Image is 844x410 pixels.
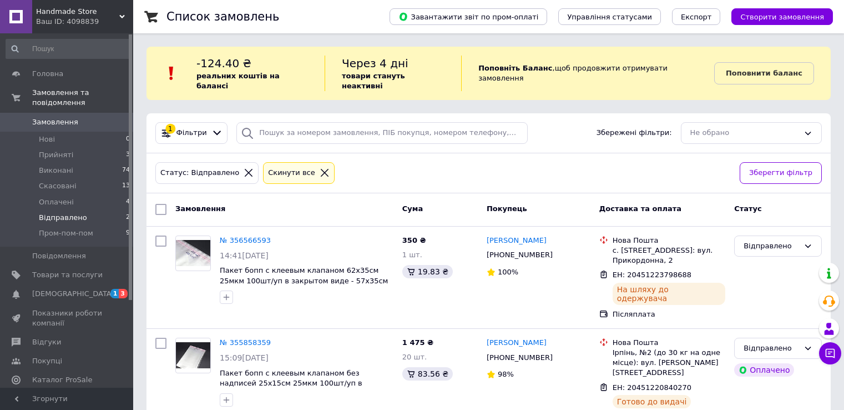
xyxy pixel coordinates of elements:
[498,370,514,378] span: 98%
[613,236,725,246] div: Нова Пошта
[158,167,241,179] div: Статус: Відправлено
[126,197,130,207] span: 4
[126,213,130,223] span: 2
[266,167,317,179] div: Cкинути все
[126,228,130,238] span: 9
[39,197,74,207] span: Оплачені
[740,13,824,21] span: Створити замовлення
[398,12,538,22] span: Завантажити звіт по пром-оплаті
[32,69,63,79] span: Головна
[126,134,130,144] span: 0
[740,162,822,184] button: Зберегти фільтр
[613,271,691,279] span: ЕН: 20451223798688
[36,7,119,17] span: Handmade Store
[487,236,547,246] a: [PERSON_NAME]
[726,69,802,77] b: Поповнити баланс
[402,265,453,278] div: 19.83 ₴
[220,353,269,362] span: 15:09[DATE]
[558,8,661,25] button: Управління статусами
[32,356,62,366] span: Покупці
[720,12,833,21] a: Створити замовлення
[744,343,799,354] div: Відправлено
[402,204,423,213] span: Cума
[220,266,388,295] a: Пакет бопп с клеевым клапаном 62х35см 25мкм 100шт/уп в закрытом виде - 57х35см прозрачный
[163,65,180,82] img: :exclamation:
[176,240,210,266] img: Фото товару
[39,134,55,144] span: Нові
[39,150,73,160] span: Прийняті
[484,248,555,262] div: [PHONE_NUMBER]
[6,39,131,59] input: Пошук
[613,309,725,319] div: Післяплата
[402,338,433,347] span: 1 475 ₴
[236,122,528,144] input: Пошук за номером замовлення, ПІБ покупця, номером телефону, Email, номером накладної
[196,57,251,70] span: -124.40 ₴
[32,88,133,108] span: Замовлення та повідомлення
[220,251,269,260] span: 14:41[DATE]
[478,64,552,72] b: Поповніть Баланс
[487,338,547,348] a: [PERSON_NAME]
[36,17,133,27] div: Ваш ID: 4098839
[176,342,210,368] img: Фото товару
[32,337,61,347] span: Відгуки
[613,395,691,408] div: Готово до видачі
[613,338,725,348] div: Нова Пошта
[390,8,547,25] button: Завантажити звіт по пром-оплаті
[39,181,77,191] span: Скасовані
[734,204,762,213] span: Статус
[613,348,725,378] div: Ірпінь, №2 (до 30 кг на одне місце): вул. [PERSON_NAME][STREET_ADDRESS]
[220,338,271,347] a: № 355858359
[32,308,103,328] span: Показники роботи компанії
[681,13,712,21] span: Експорт
[599,204,681,213] span: Доставка та оплата
[122,181,130,191] span: 13
[498,268,518,276] span: 100%
[613,246,725,266] div: с. [STREET_ADDRESS]: вул. Прикордонна, 2
[342,57,408,70] span: Через 4 дні
[110,289,119,298] span: 1
[32,270,103,280] span: Товари та послуги
[487,204,527,213] span: Покупець
[402,251,422,259] span: 1 шт.
[597,128,672,138] span: Збережені фільтри:
[32,289,114,299] span: [DEMOGRAPHIC_DATA]
[484,351,555,365] div: [PHONE_NUMBER]
[175,338,211,373] a: Фото товару
[461,56,714,91] div: , щоб продовжити отримувати замовлення
[749,167,812,179] span: Зберегти фільтр
[402,236,426,244] span: 350 ₴
[731,8,833,25] button: Створити замовлення
[166,10,279,23] h1: Список замовлень
[613,383,691,392] span: ЕН: 20451220840270
[220,369,372,398] a: Пакет бопп с клеевым клапаном без надписей 25х15см 25мкм 100шт/уп в закрытом виде - 20,5х15см про...
[819,342,841,364] button: Чат з покупцем
[39,213,87,223] span: Відправлено
[122,166,130,176] span: 74
[119,289,128,298] span: 3
[567,13,652,21] span: Управління статусами
[32,117,78,127] span: Замовлення
[175,236,211,271] a: Фото товару
[714,62,814,84] a: Поповнити баланс
[672,8,721,25] button: Експорт
[690,127,799,139] div: Не обрано
[744,241,799,252] div: Відправлено
[176,128,207,138] span: Фільтри
[402,367,453,381] div: 83.56 ₴
[196,72,280,90] b: реальних коштів на балансі
[220,236,271,244] a: № 356566593
[165,124,175,134] div: 1
[613,283,725,305] div: На шляху до одержувача
[734,363,794,377] div: Оплачено
[32,375,92,385] span: Каталог ProSale
[175,204,225,213] span: Замовлення
[32,251,86,261] span: Повідомлення
[342,72,405,90] b: товари стануть неактивні
[126,150,130,160] span: 3
[402,353,427,361] span: 20 шт.
[39,228,93,238] span: Пром-пом-пом
[39,166,73,176] span: Виконані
